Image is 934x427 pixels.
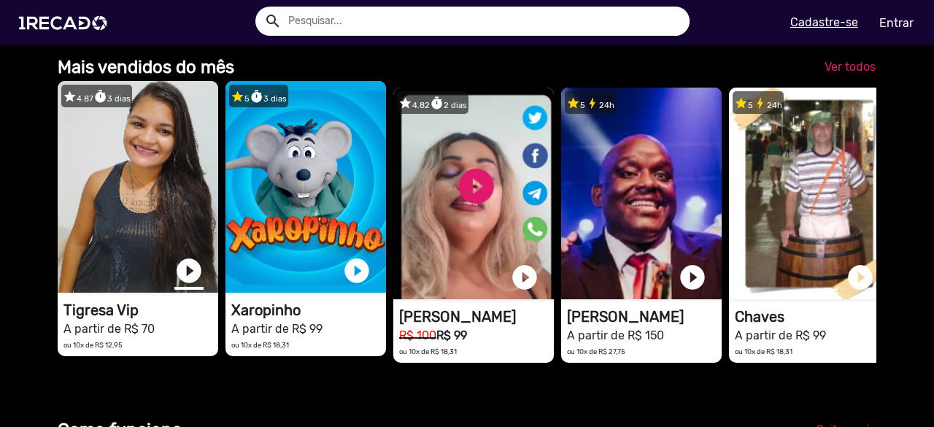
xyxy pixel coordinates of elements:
video: 1RECADO vídeos dedicados para fãs e empresas [393,88,554,299]
b: R$ 99 [436,328,467,342]
small: ou 10x de R$ 18,31 [231,341,289,349]
small: ou 10x de R$ 18,31 [735,347,792,355]
span: Ver todos [825,60,876,74]
small: ou 10x de R$ 12,95 [63,341,123,349]
small: R$ 100 [399,328,436,342]
b: Mais vendidos do mês [58,57,234,77]
h1: [PERSON_NAME] [399,308,554,326]
h1: Chaves [735,308,889,326]
h1: Tigresa Vip [63,301,218,319]
small: A partir de R$ 99 [735,328,826,342]
h1: [PERSON_NAME] [567,308,722,326]
button: Example home icon [259,7,285,33]
a: play_circle_filled [174,256,204,285]
video: 1RECADO vídeos dedicados para fãs e empresas [561,88,722,299]
small: A partir de R$ 150 [567,328,664,342]
a: play_circle_filled [846,263,875,292]
small: ou 10x de R$ 18,31 [399,347,457,355]
a: Entrar [870,10,923,36]
video: 1RECADO vídeos dedicados para fãs e empresas [225,81,386,293]
input: Pesquisar... [277,7,690,36]
a: play_circle_filled [678,263,707,292]
a: play_circle_filled [342,256,371,285]
small: A partir de R$ 70 [63,322,155,336]
small: A partir de R$ 99 [231,322,323,336]
video: 1RECADO vídeos dedicados para fãs e empresas [58,81,218,293]
video: 1RECADO vídeos dedicados para fãs e empresas [729,88,889,299]
u: Cadastre-se [790,15,858,29]
mat-icon: Example home icon [264,12,282,30]
h1: Xaropinho [231,301,386,319]
a: play_circle_filled [510,263,539,292]
small: ou 10x de R$ 27,75 [567,347,625,355]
